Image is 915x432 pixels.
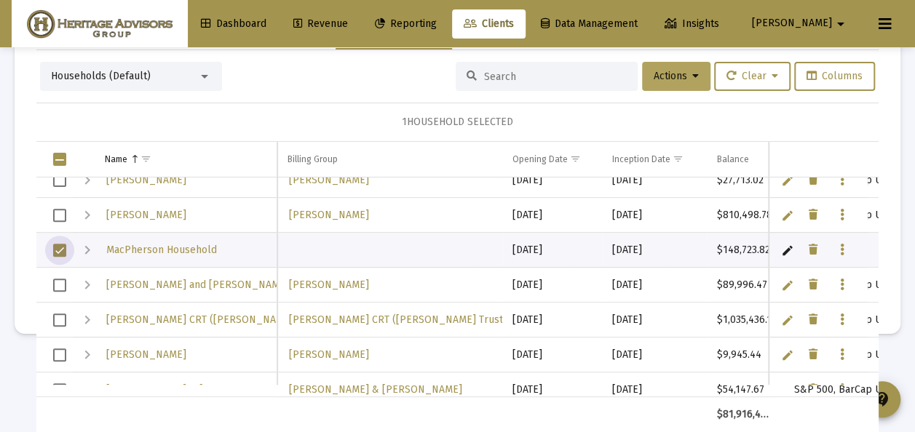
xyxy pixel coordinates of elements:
a: [PERSON_NAME] & [PERSON_NAME] [288,379,464,400]
button: Actions [642,62,710,91]
td: [DATE] [602,233,707,268]
span: Data Management [541,17,638,30]
td: Column Balance [707,142,783,177]
a: [PERSON_NAME] [288,204,371,225]
div: $54,147.67 [717,383,773,397]
a: Edit [781,348,794,361]
a: Revenue [282,9,360,39]
div: Name [105,153,127,165]
td: Column Opening Date [502,142,602,177]
a: Data Management [529,9,649,39]
span: Revenue [293,17,348,30]
div: Billing Group [288,153,338,165]
div: $27,713.02 [717,173,773,188]
button: Clear [714,62,791,91]
a: Edit [781,209,794,222]
a: [PERSON_NAME] [288,344,371,365]
mat-icon: arrow_drop_down [832,9,849,39]
span: [PERSON_NAME] [289,174,369,186]
div: Opening Date [512,153,568,165]
span: Insights [665,17,719,30]
td: Expand [73,303,95,337]
span: Dashboard [201,17,266,30]
a: [PERSON_NAME] [105,344,188,365]
span: [PERSON_NAME] & [PERSON_NAME] [106,383,280,396]
img: Dashboard [23,9,177,39]
div: $9,945.44 [717,348,773,362]
div: Select row [53,313,66,327]
td: [DATE] [502,303,602,337]
td: Column Billing Group [277,142,502,177]
span: [PERSON_NAME] CRT ([PERSON_NAME] Trustee) [289,313,518,326]
td: [DATE] [502,233,602,268]
div: Select all [53,153,66,166]
div: $810,498.78 [717,208,773,223]
td: Expand [73,163,95,198]
a: [PERSON_NAME] CRT ([PERSON_NAME] Trustee) [105,309,337,330]
a: Clients [452,9,526,39]
span: [PERSON_NAME] & [PERSON_NAME] [289,383,462,396]
div: Select row [53,174,66,187]
a: [PERSON_NAME] [105,169,188,191]
td: [DATE] [602,198,707,233]
td: [DATE] [502,372,602,407]
td: [DATE] [602,372,707,407]
a: [PERSON_NAME] & [PERSON_NAME] [105,379,281,400]
a: Insights [653,9,731,39]
td: [DATE] [602,268,707,303]
a: Edit [781,174,794,187]
div: Select row [53,279,66,292]
a: [PERSON_NAME] CRT ([PERSON_NAME] Trustee) [288,309,520,330]
td: [DATE] [502,337,602,372]
span: 1 [402,116,407,128]
span: [PERSON_NAME] [289,279,369,291]
td: Expand [73,372,95,407]
span: [PERSON_NAME] [289,348,369,361]
td: Expand [73,198,95,233]
div: Select row [53,209,66,222]
span: [PERSON_NAME] [752,17,832,30]
span: Show filter options for column 'Opening Date' [570,153,581,164]
a: [PERSON_NAME] and [PERSON_NAME] [105,274,290,295]
div: $81,916,430.59 [717,407,773,422]
span: Columns [807,70,863,82]
span: MacPherson Household [106,244,217,256]
td: [DATE] [502,163,602,198]
div: Inception Date [612,153,670,165]
span: [PERSON_NAME] [106,348,186,361]
span: Households (Default) [51,70,151,82]
a: [PERSON_NAME] [288,274,371,295]
button: [PERSON_NAME] [734,9,867,38]
a: [PERSON_NAME] [288,169,371,191]
div: $1,035,436.13 [717,313,773,327]
mat-icon: contact_support [874,391,891,408]
div: $89,996.47 [717,278,773,292]
a: Dashboard [189,9,278,39]
div: Select row [53,244,66,257]
td: Expand [73,337,95,372]
span: Show filter options for column 'Inception Date' [673,153,684,164]
span: Reporting [375,17,437,30]
a: [PERSON_NAME] [105,204,188,225]
td: [DATE] [602,303,707,337]
span: Actions [654,70,699,82]
span: [PERSON_NAME] [106,209,186,221]
a: Edit [781,279,794,292]
input: Search [484,71,627,83]
a: Edit [781,313,794,327]
td: [DATE] [602,163,707,198]
div: $148,723.82 [717,243,773,257]
a: Reporting [363,9,448,39]
td: [DATE] [602,337,707,372]
div: Select row [53,383,66,396]
span: [PERSON_NAME] [289,209,369,221]
td: Column Name [95,142,277,177]
span: [PERSON_NAME] CRT ([PERSON_NAME] Trustee) [106,313,336,326]
a: Edit [781,383,794,396]
td: Expand [73,233,95,268]
a: MacPherson Household [105,239,218,260]
span: Clients [464,17,514,30]
span: [PERSON_NAME] [106,174,186,186]
button: Columns [794,62,875,91]
span: HOUSEHOLD SELECTED [407,116,513,128]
